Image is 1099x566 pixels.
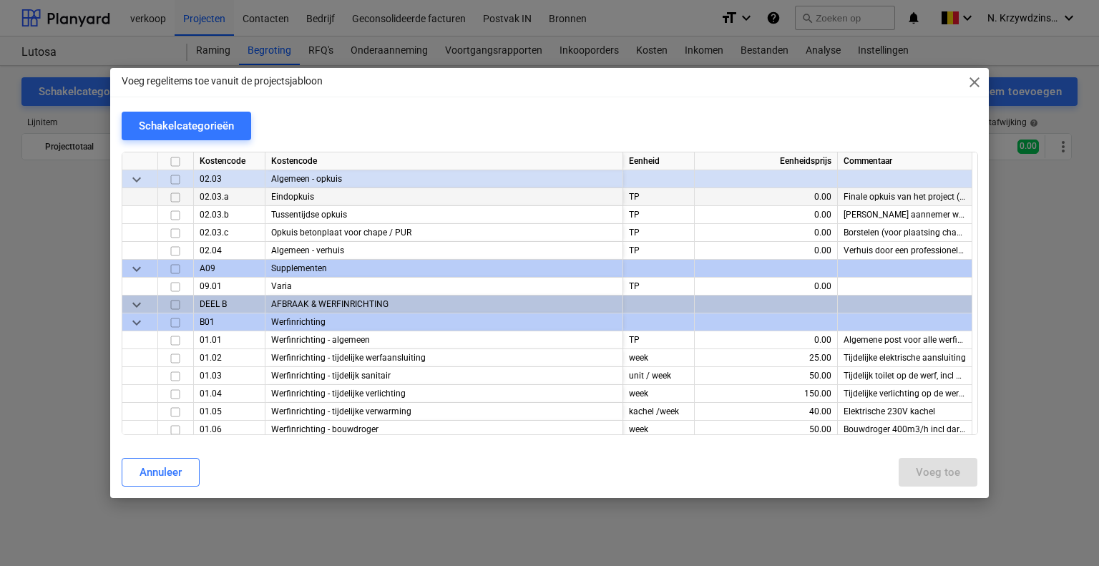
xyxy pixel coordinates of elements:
[623,403,695,421] div: kachel /week
[265,242,623,260] div: Algemeen - verhuis
[194,242,265,260] div: 02.04
[838,206,972,224] div: [PERSON_NAME] aannemer wordt geacht zijn eigen afval wekelijks van de werf te verwijderen en de w...
[194,260,265,278] div: A09
[1027,497,1099,566] iframe: Chat Widget
[700,385,831,403] div: 150.00
[128,171,145,188] span: keyboard_arrow_down
[194,278,265,296] div: 09.01
[194,188,265,206] div: 02.03.a
[265,403,623,421] div: Werfinrichting - tijdelijke verwarming
[838,242,972,260] div: Verhuis door een professionele firma
[838,188,972,206] div: Finale opkuis van het project (stofvrij en werfvuil verwijderen)
[265,170,623,188] div: Algemeen - opkuis
[700,367,831,385] div: 50.00
[700,206,831,224] div: 0.00
[966,74,983,91] span: close
[700,403,831,421] div: 40.00
[700,224,831,242] div: 0.00
[838,367,972,385] div: Tijdelijk toilet op de werf, incl wekelijkse opkuis
[623,188,695,206] div: TP
[265,349,623,367] div: Werfinrichting - tijdelijke werfaansluiting
[265,224,623,242] div: Opkuis betonplaat voor chape / PUR
[623,331,695,349] div: TP
[838,349,972,367] div: Tijdelijke elektrische aansluiting
[838,152,972,170] div: Commentaar
[128,296,145,313] span: keyboard_arrow_down
[700,188,831,206] div: 0.00
[695,152,838,170] div: Eenheidsprijs
[623,385,695,403] div: week
[265,206,623,224] div: Tussentijdse opkuis
[128,314,145,331] span: keyboard_arrow_down
[194,331,265,349] div: 01.01
[700,349,831,367] div: 25.00
[265,313,623,331] div: Werfinrichting
[700,242,831,260] div: 0.00
[122,74,323,89] p: Voeg regelitems toe vanuit de projectsjabloon
[700,331,831,349] div: 0.00
[194,296,265,313] div: DEEL B
[194,349,265,367] div: 01.02
[194,206,265,224] div: 02.03.b
[1027,497,1099,566] div: Chatwidget
[128,260,145,278] span: keyboard_arrow_down
[265,152,623,170] div: Kostencode
[265,260,623,278] div: Supplementen
[194,170,265,188] div: 02.03
[265,188,623,206] div: Eindopkuis
[265,331,623,349] div: Werfinrichting - algemeen
[194,367,265,385] div: 01.03
[838,403,972,421] div: Elektrische 230V kachel
[623,242,695,260] div: TP
[838,224,972,242] div: Borstelen (voor plaatsing chape) of borstelen + stofzuigen (voor plaatsing PUR) van betonplaat
[623,152,695,170] div: Eenheid
[623,206,695,224] div: TP
[838,385,972,403] div: Tijdelijke verlichting op de werf, ramingsprijs voor 25 armaturen
[623,421,695,439] div: week
[265,421,623,439] div: Werfinrichting - bouwdroger
[194,421,265,439] div: 01.06
[194,152,265,170] div: Kostencode
[623,367,695,385] div: unit / week
[623,349,695,367] div: week
[140,463,182,482] div: Annuleer
[700,278,831,296] div: 0.00
[194,403,265,421] div: 01.05
[194,385,265,403] div: 01.04
[838,331,972,349] div: Algemene post voor alle werfinrichting. Posten hieronder dienen ter controle
[265,296,623,313] div: AFBRAAK & WERFINRICHTING
[838,421,972,439] div: Bouwdroger 400m3/h incl darm en kuip
[122,458,200,487] button: Annuleer
[265,367,623,385] div: Werfinrichting - tijdelijk sanitair
[700,421,831,439] div: 50.00
[139,117,234,135] div: Schakelcategorieën
[265,385,623,403] div: Werfinrichting - tijdelijke verlichting
[623,278,695,296] div: TP
[265,278,623,296] div: Varia
[194,224,265,242] div: 02.03.c
[623,224,695,242] div: TP
[194,313,265,331] div: B01
[122,112,251,140] button: Schakelcategorieën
